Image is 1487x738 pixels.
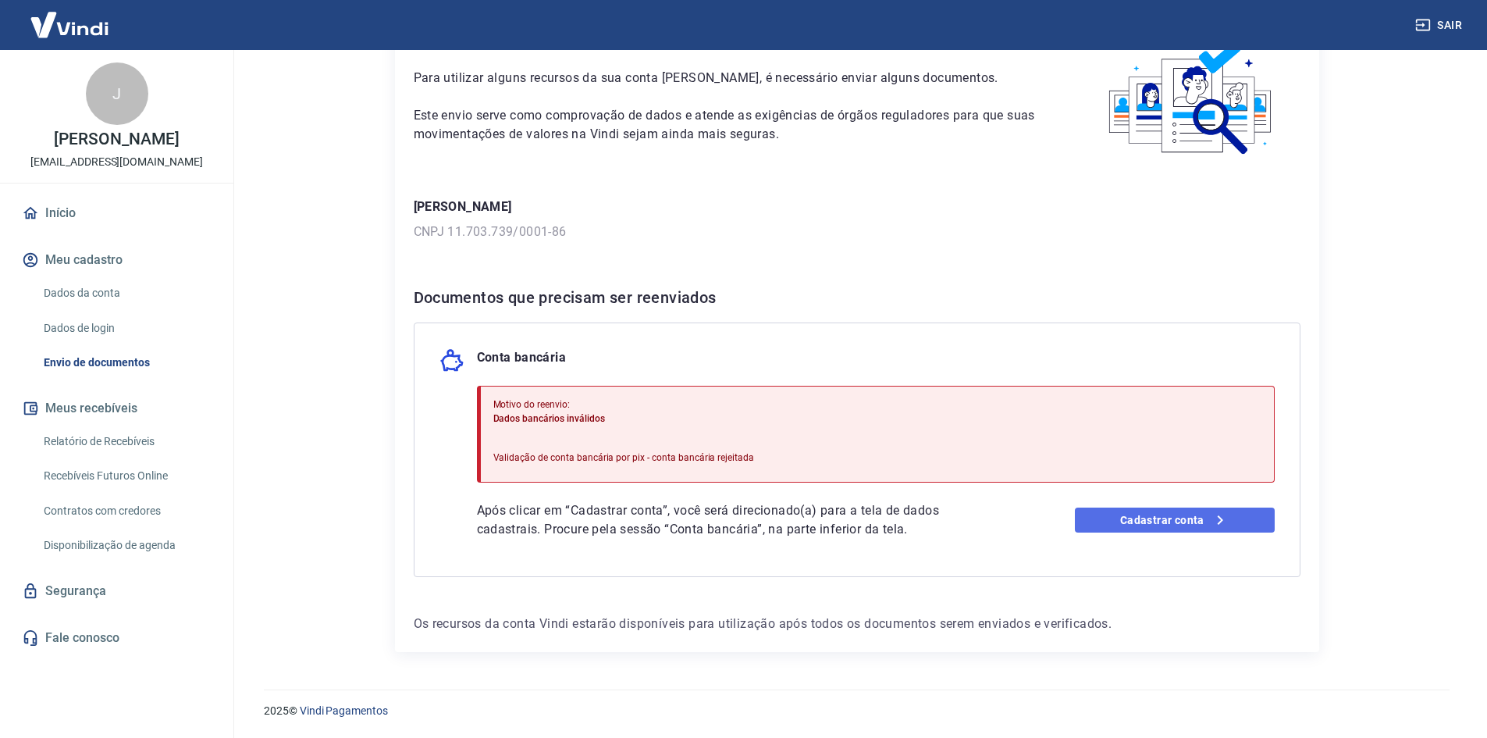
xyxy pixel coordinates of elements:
img: Vindi [19,1,120,48]
p: Este envio serve como comprovação de dados e atende as exigências de órgãos reguladores para que ... [414,106,1045,144]
button: Meus recebíveis [19,391,215,426]
img: money_pork.0c50a358b6dafb15dddc3eea48f23780.svg [439,348,464,373]
a: Recebíveis Futuros Online [37,460,215,492]
a: Contratos com credores [37,495,215,527]
p: Após clicar em “Cadastrar conta”, você será direcionado(a) para a tela de dados cadastrais. Procu... [477,501,995,539]
a: Cadastrar conta [1075,508,1275,533]
p: [PERSON_NAME] [414,198,1300,216]
a: Segurança [19,574,215,608]
a: Vindi Pagamentos [300,704,388,717]
a: Dados da conta [37,277,215,309]
p: CNPJ 11.703.739/0001-86 [414,223,1300,241]
p: 2025 © [264,703,1450,719]
p: [PERSON_NAME] [54,131,179,148]
p: [EMAIL_ADDRESS][DOMAIN_NAME] [30,154,203,170]
p: Os recursos da conta Vindi estarão disponíveis para utilização após todos os documentos serem env... [414,615,1300,633]
a: Disponibilização de agenda [37,529,215,562]
h6: Documentos que precisam ser reenviados [414,285,1300,310]
a: Relatório de Recebíveis [37,426,215,458]
p: Para utilizar alguns recursos da sua conta [PERSON_NAME], é necessário enviar alguns documentos. [414,69,1045,87]
img: waiting_documents.41d9841a9773e5fdf392cede4d13b617.svg [1083,37,1300,160]
div: J [86,62,148,125]
button: Meu cadastro [19,243,215,277]
button: Sair [1412,11,1468,40]
p: Conta bancária [477,348,567,373]
a: Envio de documentos [37,347,215,379]
a: Início [19,196,215,230]
p: Motivo do reenvio: [493,398,755,412]
p: Validação de conta bancária por pix - conta bancária rejeitada [493,451,755,465]
a: Dados de login [37,312,215,344]
a: Fale conosco [19,621,215,655]
span: Dados bancários inválidos [493,413,605,424]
